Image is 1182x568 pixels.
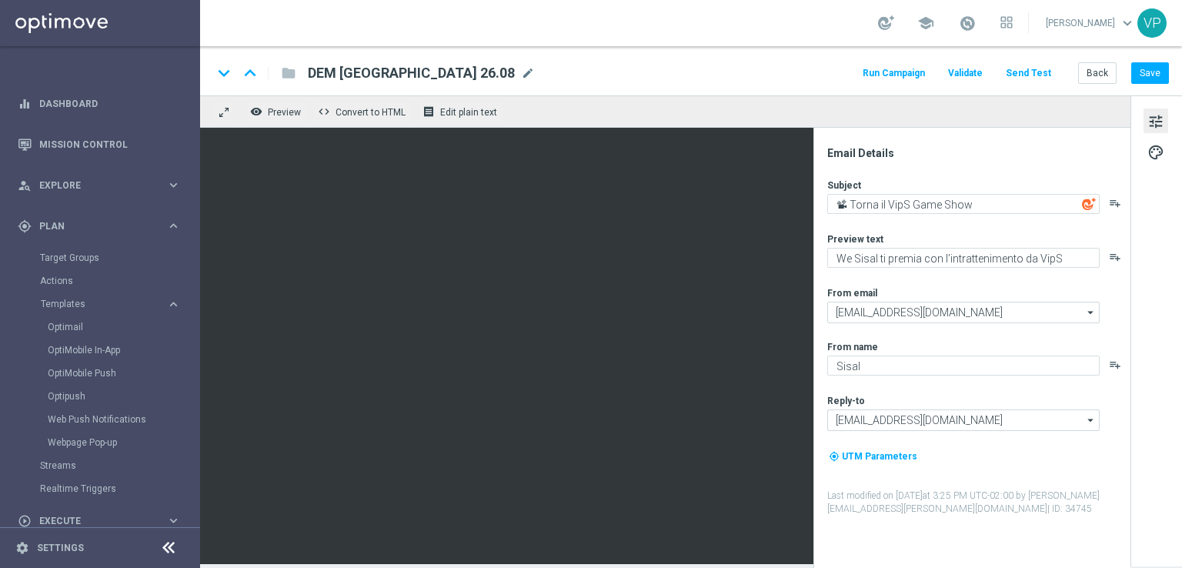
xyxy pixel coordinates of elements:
[827,448,919,465] button: my_location UTM Parameters
[39,516,166,526] span: Execute
[1083,302,1099,322] i: arrow_drop_down
[166,513,181,528] i: keyboard_arrow_right
[1003,63,1053,84] button: Send Test
[40,454,199,477] div: Streams
[18,514,32,528] i: play_circle_outline
[827,179,861,192] label: Subject
[48,390,160,403] a: Optipush
[1144,109,1168,133] button: tune
[48,385,199,408] div: Optipush
[268,107,301,118] span: Preview
[48,339,199,362] div: OptiMobile In-App
[1082,197,1096,211] img: optiGenie.svg
[318,105,330,118] span: code
[827,302,1100,323] input: Select
[48,413,160,426] a: Web Push Notifications
[39,181,166,190] span: Explore
[1144,139,1168,164] button: palette
[48,344,160,356] a: OptiMobile In-App
[842,451,917,462] span: UTM Parameters
[239,62,262,85] i: keyboard_arrow_up
[18,179,166,192] div: Explore
[1109,251,1121,263] button: playlist_add
[1137,8,1167,38] div: VP
[15,541,29,555] i: settings
[18,514,166,528] div: Execute
[17,98,182,110] div: equalizer Dashboard
[212,62,235,85] i: keyboard_arrow_down
[166,297,181,312] i: keyboard_arrow_right
[48,408,199,431] div: Web Push Notifications
[40,246,199,269] div: Target Groups
[860,63,927,84] button: Run Campaign
[250,105,262,118] i: remove_red_eye
[917,15,934,32] span: school
[40,252,160,264] a: Target Groups
[18,219,166,233] div: Plan
[1119,15,1136,32] span: keyboard_arrow_down
[39,83,181,124] a: Dashboard
[1109,359,1121,371] button: playlist_add
[48,436,160,449] a: Webpage Pop-up
[166,219,181,233] i: keyboard_arrow_right
[1147,112,1164,132] span: tune
[827,395,865,407] label: Reply-to
[18,219,32,233] i: gps_fixed
[40,477,199,500] div: Realtime Triggers
[17,515,182,527] button: play_circle_outline Execute keyboard_arrow_right
[1078,62,1117,84] button: Back
[1109,197,1121,209] button: playlist_add
[18,97,32,111] i: equalizer
[440,107,497,118] span: Edit plain text
[1047,503,1092,514] span: | ID: 34745
[166,178,181,192] i: keyboard_arrow_right
[40,269,199,292] div: Actions
[48,321,160,333] a: Optimail
[948,68,983,79] span: Validate
[308,64,515,82] span: DEM Warm Bridge 26.08
[827,489,1129,516] label: Last modified on [DATE] at 3:25 PM UTC-02:00 by [PERSON_NAME][EMAIL_ADDRESS][PERSON_NAME][DOMAIN_...
[946,63,985,84] button: Validate
[18,124,181,165] div: Mission Control
[39,222,166,231] span: Plan
[41,299,151,309] span: Templates
[17,179,182,192] button: person_search Explore keyboard_arrow_right
[17,139,182,151] button: Mission Control
[18,179,32,192] i: person_search
[827,146,1129,160] div: Email Details
[1044,12,1137,35] a: [PERSON_NAME]keyboard_arrow_down
[39,124,181,165] a: Mission Control
[40,459,160,472] a: Streams
[17,220,182,232] button: gps_fixed Plan keyboard_arrow_right
[829,451,840,462] i: my_location
[521,66,535,80] span: mode_edit
[1147,142,1164,162] span: palette
[827,409,1100,431] input: Select
[1083,410,1099,430] i: arrow_drop_down
[48,362,199,385] div: OptiMobile Push
[40,483,160,495] a: Realtime Triggers
[18,83,181,124] div: Dashboard
[48,431,199,454] div: Webpage Pop-up
[827,287,877,299] label: From email
[314,102,412,122] button: code Convert to HTML
[48,316,199,339] div: Optimail
[1131,62,1169,84] button: Save
[336,107,406,118] span: Convert to HTML
[41,299,166,309] div: Templates
[40,292,199,454] div: Templates
[827,233,883,246] label: Preview text
[422,105,435,118] i: receipt
[48,367,160,379] a: OptiMobile Push
[827,341,878,353] label: From name
[37,543,84,553] a: Settings
[40,298,182,310] button: Templates keyboard_arrow_right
